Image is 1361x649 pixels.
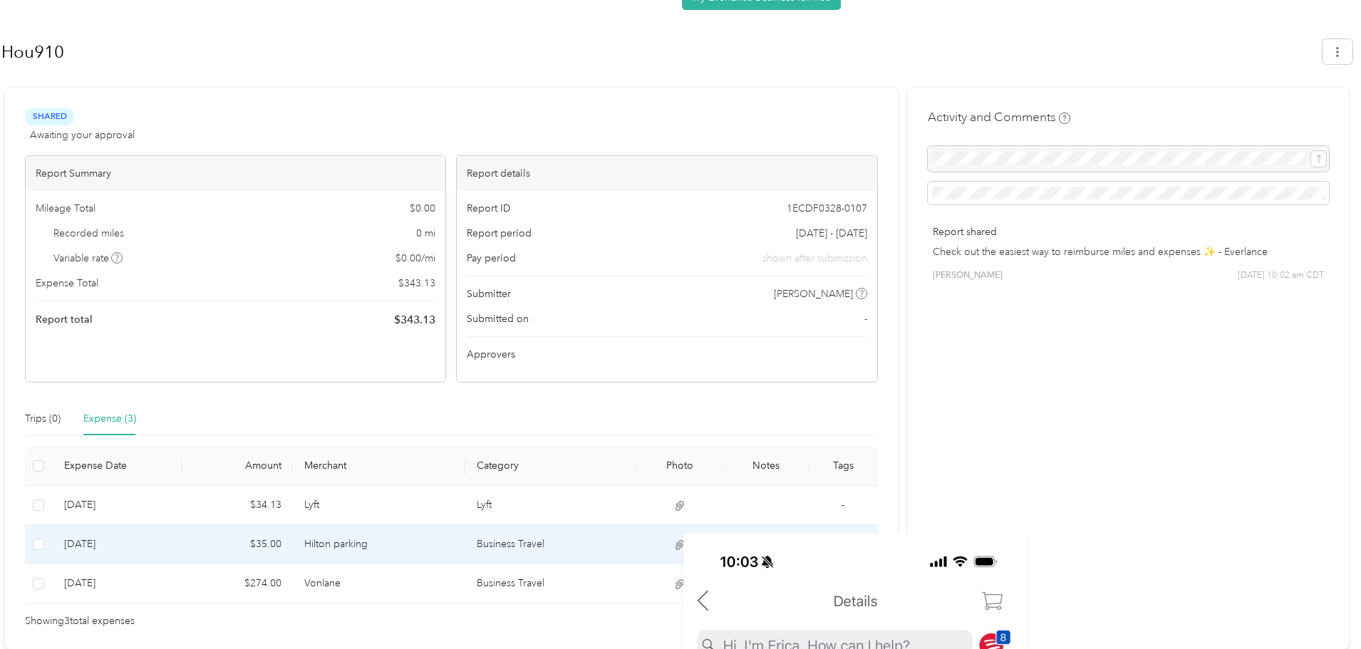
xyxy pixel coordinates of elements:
[26,156,445,191] div: Report Summary
[864,311,867,326] span: -
[182,564,294,603] td: $274.00
[820,460,866,472] div: Tags
[1,35,1313,69] h1: Hou910
[53,486,182,525] td: 9-10-2025
[465,486,637,525] td: Lyft
[36,201,95,216] span: Mileage Total
[467,286,511,301] span: Submitter
[53,525,182,564] td: 9-10-2025
[53,251,123,266] span: Variable rate
[467,251,516,266] span: Pay period
[928,108,1070,126] h4: Activity and Comments
[182,525,294,564] td: $35.00
[182,447,294,486] th: Amount
[394,311,435,328] span: $ 343.13
[53,226,124,241] span: Recorded miles
[36,276,98,291] span: Expense Total
[410,201,435,216] span: $ 0.00
[723,447,809,486] th: Notes
[53,447,182,486] th: Expense Date
[25,411,61,427] div: Trips (0)
[53,564,182,603] td: 9-10-2025
[465,525,637,564] td: Business Travel
[395,251,435,266] span: $ 0.00 / mi
[293,447,465,486] th: Merchant
[809,447,878,486] th: Tags
[416,226,435,241] span: 0 mi
[467,347,515,362] span: Approvers
[25,108,74,125] span: Shared
[637,447,723,486] th: Photo
[809,525,878,564] td: -
[774,286,853,301] span: [PERSON_NAME]
[398,276,435,291] span: $ 343.13
[25,613,135,629] span: Showing 3 total expenses
[293,486,465,525] td: Lyft
[842,499,844,511] span: -
[457,156,876,191] div: Report details
[293,525,465,564] td: Hilton parking
[467,311,529,326] span: Submitted on
[36,312,93,327] span: Report total
[182,486,294,525] td: $34.13
[465,564,637,603] td: Business Travel
[762,251,867,266] span: shown after submission
[83,411,136,427] div: Expense (3)
[796,226,867,241] span: [DATE] - [DATE]
[933,269,1003,282] span: [PERSON_NAME]
[30,128,135,142] span: Awaiting your approval
[933,244,1324,259] p: Check out the easiest way to reimburse miles and expenses ✨ - Everlance
[787,201,867,216] span: 1ECDF0328-0107
[293,564,465,603] td: Vonlane
[467,226,532,241] span: Report period
[465,447,637,486] th: Category
[1238,269,1324,282] span: [DATE] 10:02 am CDT
[809,486,878,525] td: -
[933,224,1324,239] p: Report shared
[467,201,511,216] span: Report ID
